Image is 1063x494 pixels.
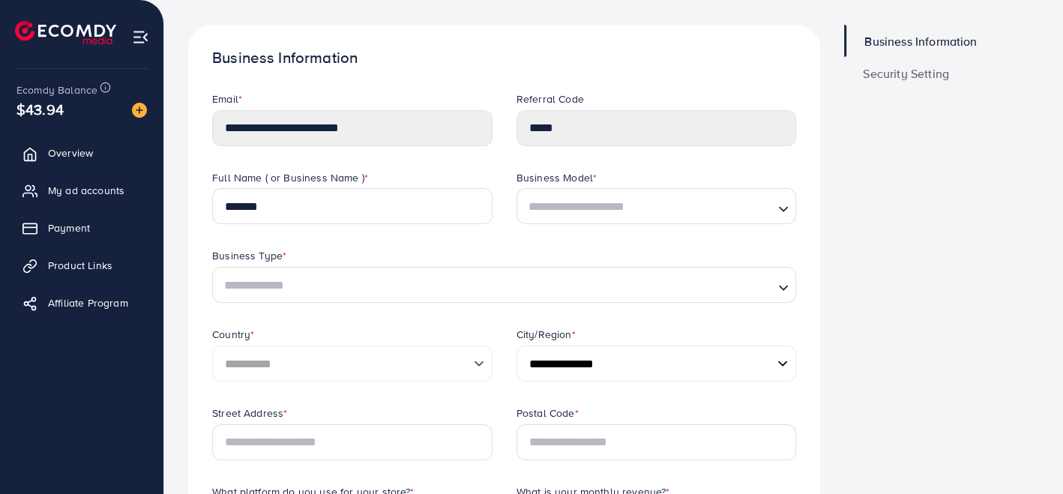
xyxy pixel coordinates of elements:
label: Email [212,91,242,106]
label: City/Region [517,327,576,342]
a: Affiliate Program [11,288,152,318]
div: Search for option [212,267,796,303]
span: Ecomdy Balance [16,82,97,97]
span: Business Information [864,35,977,47]
span: $43.94 [16,98,64,120]
span: Affiliate Program [48,295,128,310]
span: My ad accounts [48,183,124,198]
img: logo [15,21,116,44]
a: Product Links [11,250,152,280]
input: Search for option [523,196,773,219]
label: Full Name ( or Business Name ) [212,170,368,185]
h1: Business Information [212,49,796,67]
label: Country [212,327,254,342]
input: Search for option [219,274,772,298]
img: image [132,103,147,118]
label: Postal Code [517,406,579,421]
label: Street Address [212,406,287,421]
label: Referral Code [517,91,584,106]
img: menu [132,28,149,46]
label: Business Type [212,248,286,263]
span: Security Setting [863,67,949,79]
span: Product Links [48,258,112,273]
iframe: Chat [999,427,1052,483]
a: Overview [11,138,152,168]
span: Overview [48,145,93,160]
div: Search for option [517,188,797,224]
span: Payment [48,220,90,235]
label: Business Model [517,170,597,185]
a: Payment [11,213,152,243]
a: My ad accounts [11,175,152,205]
